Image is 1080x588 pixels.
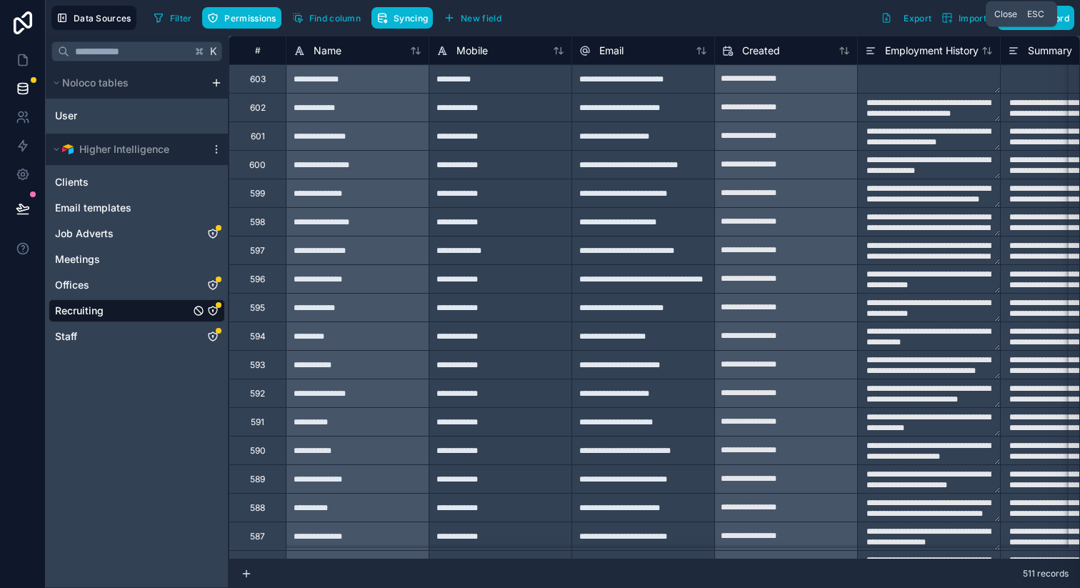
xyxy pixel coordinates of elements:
span: Find column [309,13,361,24]
div: 587 [250,531,265,542]
div: 591 [251,417,264,428]
span: Syncing [394,13,428,24]
div: 602 [250,102,266,114]
div: 589 [250,474,265,485]
button: Filter [148,7,197,29]
span: Email [599,44,624,58]
div: 592 [250,388,265,399]
div: 601 [251,131,265,142]
span: Close [994,9,1017,20]
a: Syncing [371,7,439,29]
span: Data Sources [74,13,131,24]
button: New field [439,7,506,29]
span: Employment History [885,44,979,58]
span: Filter [170,13,192,24]
a: Permissions [202,7,286,29]
span: Permissions [224,13,276,24]
div: 600 [249,159,266,171]
button: Find column [287,7,366,29]
span: Summary [1028,44,1072,58]
div: 595 [250,302,265,314]
button: Permissions [202,7,281,29]
span: Import [959,13,986,24]
div: 593 [250,359,265,371]
div: 598 [250,216,265,228]
button: Export [876,6,936,30]
span: Created [742,44,780,58]
span: New field [461,13,501,24]
div: 603 [250,74,266,85]
div: 599 [250,188,265,199]
span: K [209,46,219,56]
div: 590 [250,445,266,457]
div: 594 [250,331,266,342]
span: 511 records [1023,568,1069,579]
span: Esc [1024,9,1047,20]
button: Data Sources [51,6,136,30]
button: Import [936,6,991,30]
button: Syncing [371,7,433,29]
div: 588 [250,502,265,514]
span: Mobile [456,44,488,58]
span: Name [314,44,341,58]
div: # [240,45,275,56]
div: 596 [250,274,265,285]
span: Export [904,13,931,24]
div: 597 [250,245,265,256]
